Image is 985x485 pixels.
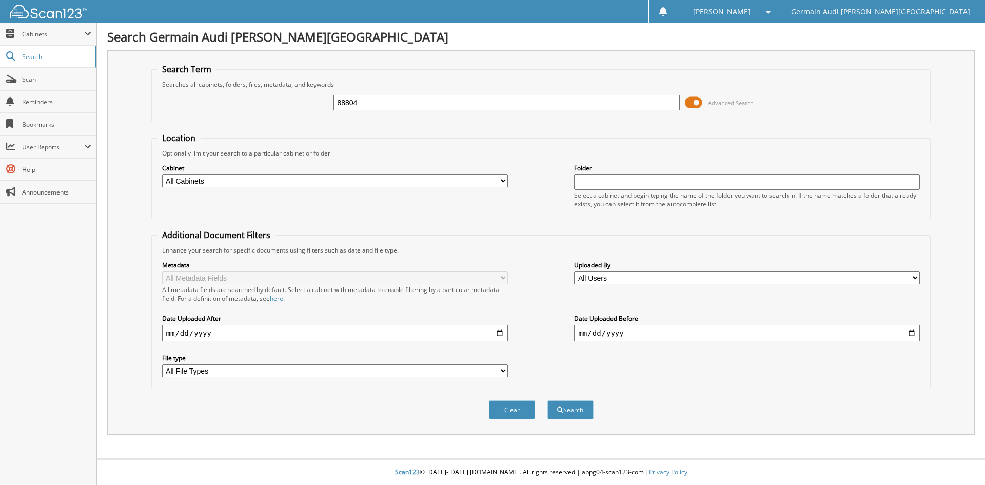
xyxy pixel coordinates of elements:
[574,314,920,323] label: Date Uploaded Before
[157,64,216,75] legend: Search Term
[574,261,920,269] label: Uploaded By
[10,5,87,18] img: scan123-logo-white.svg
[791,9,970,15] span: Germain Audi [PERSON_NAME][GEOGRAPHIC_DATA]
[22,120,91,129] span: Bookmarks
[162,164,508,172] label: Cabinet
[574,191,920,208] div: Select a cabinet and begin typing the name of the folder you want to search in. If the name match...
[649,468,687,476] a: Privacy Policy
[157,132,201,144] legend: Location
[22,165,91,174] span: Help
[162,325,508,341] input: start
[22,52,90,61] span: Search
[574,325,920,341] input: end
[22,98,91,106] span: Reminders
[22,75,91,84] span: Scan
[157,80,925,89] div: Searches all cabinets, folders, files, metadata, and keywords
[157,149,925,158] div: Optionally limit your search to a particular cabinet or folder
[574,164,920,172] label: Folder
[107,28,975,45] h1: Search Germain Audi [PERSON_NAME][GEOGRAPHIC_DATA]
[22,143,84,151] span: User Reports
[708,99,754,107] span: Advanced Search
[270,294,283,303] a: here
[162,285,508,303] div: All metadata fields are searched by default. Select a cabinet with metadata to enable filtering b...
[693,9,751,15] span: [PERSON_NAME]
[489,400,535,419] button: Clear
[157,246,925,255] div: Enhance your search for specific documents using filters such as date and file type.
[162,354,508,362] label: File type
[22,188,91,197] span: Announcements
[162,261,508,269] label: Metadata
[22,30,84,38] span: Cabinets
[547,400,594,419] button: Search
[162,314,508,323] label: Date Uploaded After
[97,460,985,485] div: © [DATE]-[DATE] [DOMAIN_NAME]. All rights reserved | appg04-scan123-com |
[157,229,275,241] legend: Additional Document Filters
[395,468,420,476] span: Scan123
[934,436,985,485] iframe: Chat Widget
